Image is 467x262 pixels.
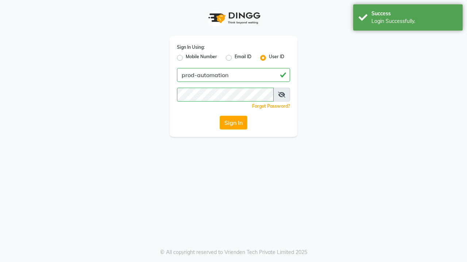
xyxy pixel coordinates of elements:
[177,68,290,82] input: Username
[220,116,247,130] button: Sign In
[269,53,284,62] label: User ID
[252,103,290,109] a: Forgot Password?
[177,88,274,102] input: Username
[371,17,457,25] div: Login Successfully.
[235,53,251,62] label: Email ID
[371,10,457,17] div: Success
[177,44,205,51] label: Sign In Using:
[186,53,217,62] label: Mobile Number
[204,7,263,29] img: logo1.svg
